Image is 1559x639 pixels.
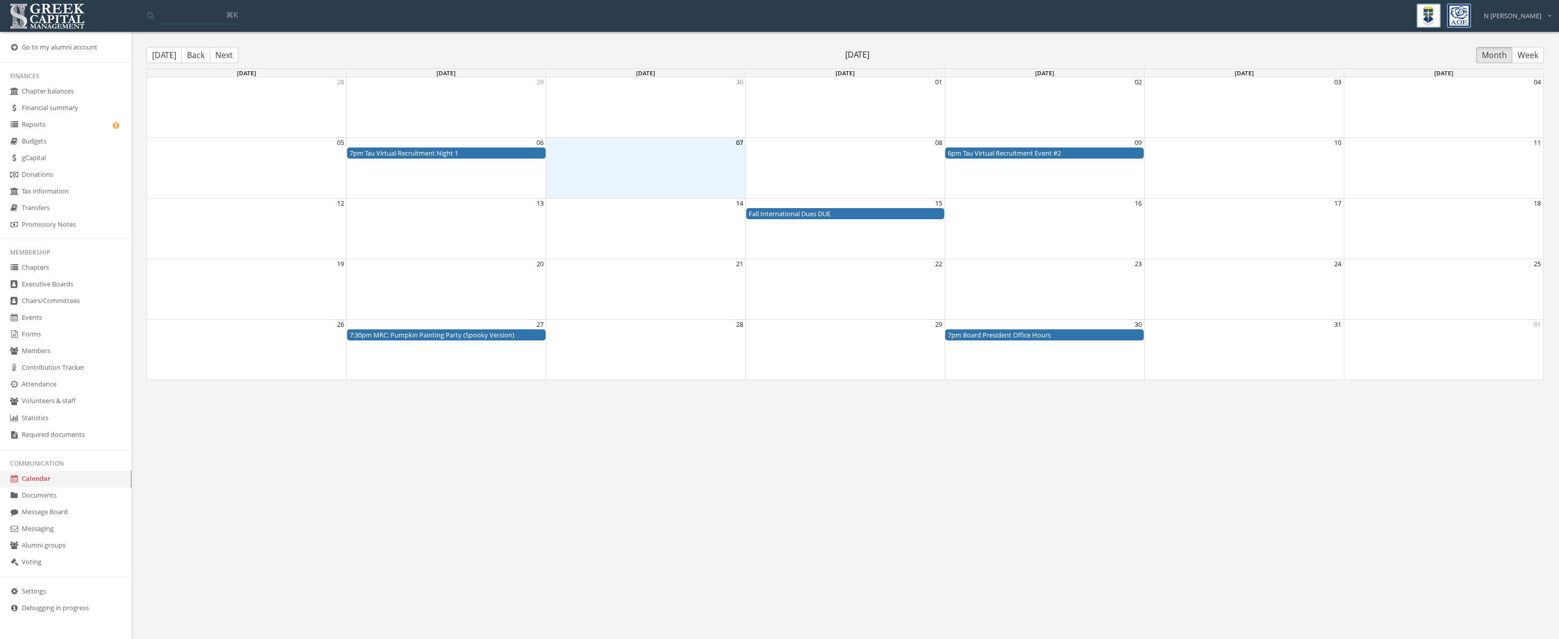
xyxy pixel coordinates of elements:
button: 06 [537,138,544,148]
button: 07 [736,138,743,148]
button: 05 [337,138,344,148]
button: 14 [736,199,743,208]
div: Board President Office Hours [948,330,1141,340]
button: Month [1476,47,1513,63]
button: 23 [1135,259,1142,269]
span: [DATE] [1235,69,1254,77]
button: 02 [1135,77,1142,87]
button: 09 [1135,138,1142,148]
button: 30 [736,77,743,87]
button: 15 [935,199,942,208]
button: 28 [736,320,743,329]
button: 19 [337,259,344,269]
button: 04 [1534,77,1541,87]
div: Tau Virtual Recruitment Event #2 [948,149,1141,158]
button: [DATE] [147,47,182,63]
button: 20 [537,259,544,269]
span: [DATE] [1035,69,1054,77]
button: 29 [537,77,544,87]
button: 25 [1534,259,1541,269]
button: 08 [935,138,942,148]
button: 03 [1334,77,1341,87]
button: 30 [1135,320,1142,329]
div: MRC: Pumpkin Painting Party (Spooky Version) [350,330,543,340]
div: Tau Virtual Recruitment Night 1 [350,149,543,158]
button: Back [181,47,210,63]
div: Fall International Dues DUE [749,209,942,219]
span: [DATE] [1434,69,1453,77]
button: Week [1512,47,1544,63]
div: N [PERSON_NAME] [1477,4,1551,21]
span: N [PERSON_NAME] [1484,11,1541,21]
span: [DATE] [238,49,1476,61]
span: [DATE] [836,69,855,77]
button: 13 [537,199,544,208]
button: 24 [1334,259,1341,269]
button: 22 [935,259,942,269]
button: 12 [337,199,344,208]
button: 28 [337,77,344,87]
button: 18 [1534,199,1541,208]
span: [DATE] [436,69,456,77]
span: ⌘K [226,10,238,20]
button: 26 [337,320,344,329]
button: 17 [1334,199,1341,208]
button: 27 [537,320,544,329]
span: [DATE] [636,69,655,77]
span: [DATE] [237,69,256,77]
div: Month View [147,68,1544,381]
button: Next [210,47,238,63]
button: 01 [1534,320,1541,329]
button: 21 [736,259,743,269]
button: 29 [935,320,942,329]
button: 16 [1135,199,1142,208]
button: 10 [1334,138,1341,148]
button: 11 [1534,138,1541,148]
button: 31 [1334,320,1341,329]
button: 01 [935,77,942,87]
